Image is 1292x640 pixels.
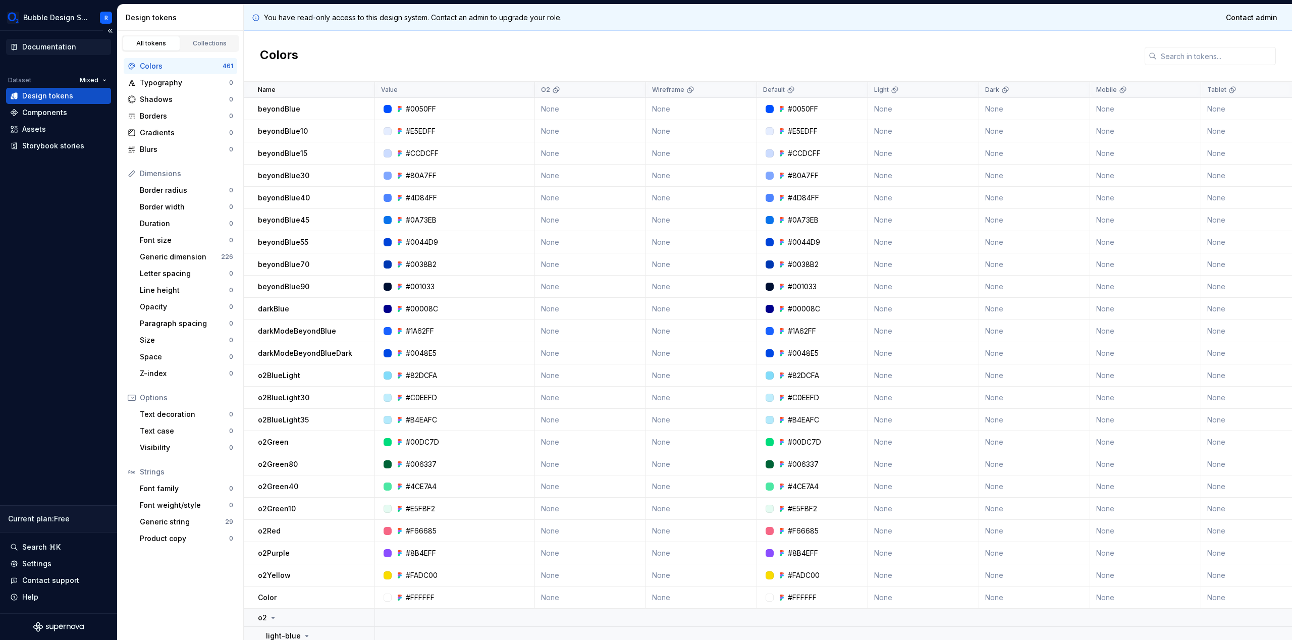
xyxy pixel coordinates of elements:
[258,215,309,225] p: beyondBlue45
[258,104,300,114] p: beyondBlue
[229,485,233,493] div: 0
[406,237,438,247] div: #0044D9
[788,193,819,203] div: #4D84FF
[406,171,437,181] div: #80A7FF
[22,141,84,151] div: Storybook stories
[535,120,646,142] td: None
[6,572,111,589] button: Contact support
[868,364,979,387] td: None
[788,482,819,492] div: #4CE7A4
[229,79,233,87] div: 0
[868,475,979,498] td: None
[140,252,221,262] div: Generic dimension
[229,286,233,294] div: 0
[1090,165,1201,187] td: None
[535,231,646,253] td: None
[1090,453,1201,475] td: None
[258,437,289,447] p: o2Green
[229,353,233,361] div: 0
[868,409,979,431] td: None
[788,348,819,358] div: #0048E5
[646,409,757,431] td: None
[229,427,233,435] div: 0
[646,453,757,475] td: None
[258,237,308,247] p: beyondBlue55
[136,365,237,382] a: Z-index0
[406,282,435,292] div: #001033
[406,482,437,492] div: #4CE7A4
[979,498,1090,520] td: None
[140,368,229,379] div: Z-index
[140,169,233,179] div: Dimensions
[535,387,646,409] td: None
[979,320,1090,342] td: None
[258,415,309,425] p: o2BlueLight35
[406,415,437,425] div: #B4EAFC
[541,86,550,94] p: O2
[868,320,979,342] td: None
[258,459,298,469] p: o2Green80
[126,39,177,47] div: All tokens
[1090,253,1201,276] td: None
[22,592,38,602] div: Help
[979,253,1090,276] td: None
[264,13,562,23] p: You have read-only access to this design system. Contact an admin to upgrade your role.
[406,148,439,158] div: #CCDCFF
[1090,142,1201,165] td: None
[406,437,439,447] div: #00DC7D
[868,298,979,320] td: None
[979,276,1090,298] td: None
[788,126,818,136] div: #E5EDFF
[1090,498,1201,520] td: None
[258,282,309,292] p: beyondBlue90
[22,91,73,101] div: Design tokens
[652,86,684,94] p: Wireframe
[124,108,237,124] a: Borders0
[136,497,237,513] a: Font weight/style0
[229,112,233,120] div: 0
[646,120,757,142] td: None
[868,187,979,209] td: None
[229,129,233,137] div: 0
[140,318,229,329] div: Paragraph spacing
[788,104,818,114] div: #0050FF
[535,298,646,320] td: None
[535,276,646,298] td: None
[6,556,111,572] a: Settings
[258,171,309,181] p: beyondBlue30
[788,304,820,314] div: #00008C
[646,520,757,542] td: None
[979,298,1090,320] td: None
[140,500,229,510] div: Font weight/style
[225,518,233,526] div: 29
[1207,86,1226,94] p: Tablet
[258,86,276,94] p: Name
[646,209,757,231] td: None
[868,342,979,364] td: None
[1090,276,1201,298] td: None
[229,410,233,418] div: 0
[979,142,1090,165] td: None
[140,393,233,403] div: Options
[23,13,88,23] div: Bubble Design System
[979,342,1090,364] td: None
[229,145,233,153] div: 0
[788,459,819,469] div: #006337
[229,319,233,328] div: 0
[646,498,757,520] td: None
[646,320,757,342] td: None
[985,86,999,94] p: Dark
[535,209,646,231] td: None
[535,187,646,209] td: None
[1090,475,1201,498] td: None
[1090,98,1201,120] td: None
[535,475,646,498] td: None
[140,219,229,229] div: Duration
[406,348,437,358] div: #0048E5
[535,342,646,364] td: None
[1090,342,1201,364] td: None
[22,42,76,52] div: Documentation
[535,253,646,276] td: None
[136,530,237,547] a: Product copy0
[258,504,296,514] p: o2Green10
